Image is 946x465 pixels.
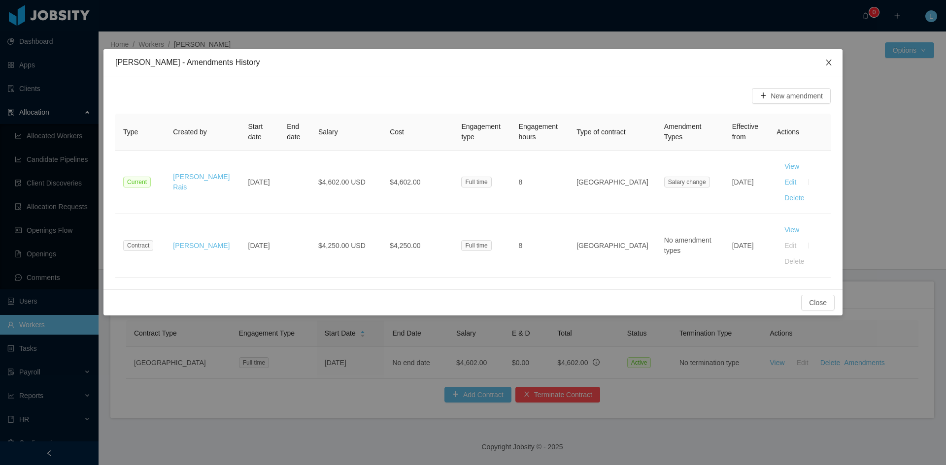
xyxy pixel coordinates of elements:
[115,57,831,68] div: [PERSON_NAME] - Amendments History
[724,214,769,278] td: [DATE]
[318,178,366,186] span: $4,602.00 USD
[664,123,701,141] span: Amendment Types
[123,128,138,136] span: Type
[569,151,656,214] td: [GEOGRAPHIC_DATA]
[318,128,338,136] span: Salary
[173,242,230,249] a: [PERSON_NAME]
[461,240,491,251] span: Full time
[318,242,366,249] span: $4,250.00 USD
[825,59,833,66] i: icon: close
[801,295,835,310] button: Close
[664,236,711,254] span: No amendment types
[519,123,558,141] span: Engagement hours
[777,222,807,238] button: View
[173,173,230,191] a: [PERSON_NAME] Rais
[815,49,843,77] button: Close
[777,238,804,253] button: Edit
[390,128,404,136] span: Cost
[777,190,812,206] button: Delete
[248,123,263,141] span: Start date
[569,214,656,278] td: [GEOGRAPHIC_DATA]
[724,151,769,214] td: [DATE]
[732,123,758,141] span: Effective from
[777,158,807,174] button: View
[777,174,804,190] button: Edit
[461,177,491,187] span: Full time
[390,242,420,249] span: $4,250.00
[519,178,523,186] span: 8
[519,242,523,249] span: 8
[664,177,710,187] span: Salary change
[752,88,831,104] button: icon: plusNew amendment
[461,123,500,141] span: Engagement type
[240,214,279,278] td: [DATE]
[123,177,151,187] span: Current
[240,151,279,214] td: [DATE]
[123,240,153,251] span: Contract
[287,123,300,141] span: End date
[576,128,626,136] span: Type of contract
[173,128,206,136] span: Created by
[390,178,420,186] span: $4,602.00
[777,128,799,136] span: Actions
